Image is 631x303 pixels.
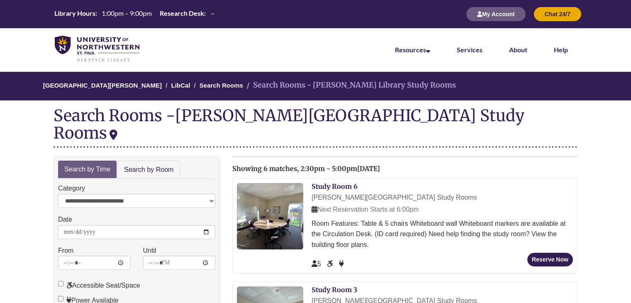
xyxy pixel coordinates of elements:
span: Power Available [339,260,344,267]
a: My Account [466,10,526,17]
span: 1:00pm – 9:00pm [102,9,152,17]
table: Hours Today [51,9,217,19]
a: Search by Room [117,161,180,179]
a: Help [554,46,568,54]
span: The capacity of this space [312,260,321,267]
div: Room Features: Table & 5 chairs Whiteboard wall Whiteboard markers are available at the Circulati... [312,218,573,250]
label: From [58,245,73,256]
img: UNWSP Library Logo [55,36,139,63]
a: About [509,46,527,54]
img: Study Room 6 [237,183,303,249]
th: Research Desk: [156,9,207,18]
button: My Account [466,7,526,21]
a: Study Room 3 [312,286,357,294]
li: Search Rooms - [PERSON_NAME] Library Study Rooms [245,79,456,91]
a: Search by Time [58,161,117,178]
a: [GEOGRAPHIC_DATA][PERSON_NAME] [43,82,162,89]
input: Accessible Seat/Space [58,281,63,286]
button: Reserve Now [527,253,573,266]
th: Library Hours: [51,9,98,18]
span: Accessible Seat/Space [327,260,334,267]
label: Accessible Seat/Space [58,280,140,291]
label: Category [58,183,85,194]
label: Date [58,214,72,225]
a: Study Room 6 [312,182,358,191]
a: Chat 24/7 [534,10,581,17]
a: Services [457,46,482,54]
label: Until [143,245,156,256]
nav: Breadcrumb [54,72,577,100]
input: Power Available [58,296,63,301]
h2: Showing 6 matches [232,165,577,173]
button: Chat 24/7 [534,7,581,21]
span: Next Reservation Starts at 6:00pm [312,206,419,213]
a: Hours Today [51,9,217,20]
a: LibCal [171,82,190,89]
div: [PERSON_NAME][GEOGRAPHIC_DATA] Study Rooms [54,105,524,143]
a: Resources [395,46,430,54]
a: Search Rooms [200,82,243,89]
div: [PERSON_NAME][GEOGRAPHIC_DATA] Study Rooms [312,192,573,203]
div: Search Rooms - [54,107,577,147]
span: – [211,9,214,17]
span: , 2:30pm - 5:00pm[DATE] [297,164,380,173]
